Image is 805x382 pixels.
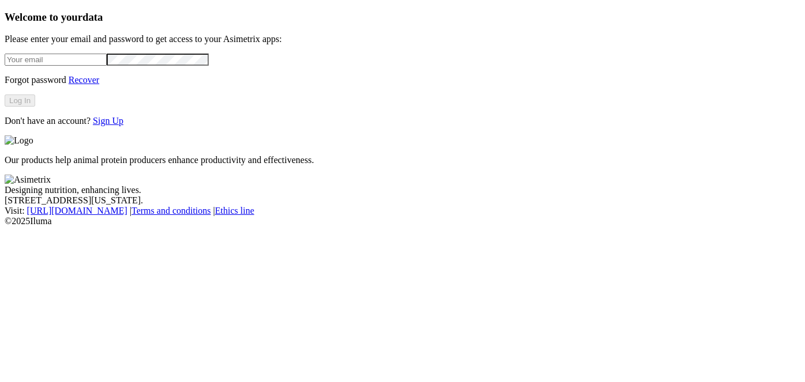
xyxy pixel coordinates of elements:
a: Terms and conditions [131,206,211,215]
p: Forgot password [5,75,800,85]
a: [URL][DOMAIN_NAME] [27,206,127,215]
span: data [82,11,103,23]
a: Recover [69,75,99,85]
button: Log In [5,94,35,107]
div: © 2025 Iluma [5,216,800,226]
p: Please enter your email and password to get access to your Asimetrix apps: [5,34,800,44]
p: Don't have an account? [5,116,800,126]
h3: Welcome to your [5,11,800,24]
img: Logo [5,135,33,146]
p: Our products help animal protein producers enhance productivity and effectiveness. [5,155,800,165]
a: Sign Up [93,116,123,126]
div: Designing nutrition, enhancing lives. [5,185,800,195]
div: [STREET_ADDRESS][US_STATE]. [5,195,800,206]
a: Ethics line [215,206,254,215]
div: Visit : | | [5,206,800,216]
input: Your email [5,54,107,66]
img: Asimetrix [5,175,51,185]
